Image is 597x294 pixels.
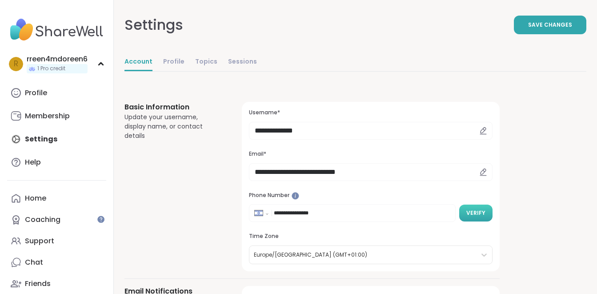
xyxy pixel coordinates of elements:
span: Save Changes [528,21,572,29]
a: Support [7,230,106,252]
iframe: Spotlight [97,216,104,223]
button: Verify [459,205,493,222]
h3: Basic Information [124,102,220,113]
a: Chat [7,252,106,273]
div: Friends [25,279,51,289]
button: Save Changes [514,16,586,34]
span: r [14,58,18,70]
span: Verify [466,209,485,217]
h3: Phone Number [249,192,493,199]
div: Help [25,157,41,167]
div: Profile [25,88,47,98]
h3: Username* [249,109,493,117]
a: Membership [7,105,106,127]
h3: Email* [249,150,493,158]
img: ShareWell Nav Logo [7,14,106,45]
a: Topics [195,53,217,71]
div: Settings [124,14,183,36]
a: Home [7,188,106,209]
div: Membership [25,111,70,121]
div: Home [25,193,46,203]
h3: Time Zone [249,233,493,240]
div: Support [25,236,54,246]
a: Sessions [228,53,257,71]
a: Account [124,53,152,71]
div: Update your username, display name, or contact details [124,113,220,141]
a: Help [7,152,106,173]
div: rreen4mdoreen6 [27,54,88,64]
iframe: Spotlight [292,192,299,200]
span: 1 Pro credit [37,65,65,72]
div: Chat [25,258,43,267]
div: Coaching [25,215,60,225]
a: Profile [163,53,184,71]
a: Profile [7,82,106,104]
a: Coaching [7,209,106,230]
